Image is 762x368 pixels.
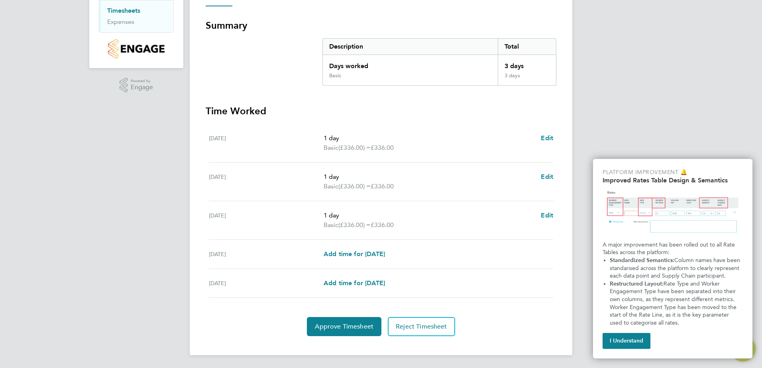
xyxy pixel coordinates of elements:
span: Edit [541,173,553,180]
p: 1 day [324,133,534,143]
img: countryside-properties-logo-retina.png [108,39,164,59]
div: [DATE] [209,278,324,288]
span: £336.00 [371,182,394,190]
span: Approve Timesheet [315,323,373,331]
span: Add time for [DATE] [324,250,385,258]
span: (£336.00) = [338,221,371,229]
div: 3 days [498,72,556,85]
strong: Restructured Layout: [610,280,664,287]
p: 1 day [324,172,534,182]
span: (£336.00) = [338,182,371,190]
a: Timesheets [107,7,140,14]
p: Platform Improvement 🔔 [603,168,743,176]
span: Engage [131,84,153,91]
div: Basic [329,72,341,79]
button: I Understand [603,333,650,349]
h3: Summary [206,19,556,32]
div: Summary [322,38,556,86]
span: Basic [324,220,338,230]
p: A major improvement has been rolled out to all Rate Tables across the platform: [603,241,743,256]
div: [DATE] [209,133,324,153]
div: 3 days [498,55,556,72]
div: Improved Rate Table Semantics [593,159,752,358]
span: (£336.00) = [338,144,371,151]
span: Reject Timesheet [396,323,447,331]
p: 1 day [324,211,534,220]
section: Timesheet [206,19,556,336]
span: Edit [541,134,553,142]
strong: Standardized Semantics: [610,257,674,264]
div: Days worked [323,55,498,72]
h2: Improved Rates Table Design & Semantics [603,176,743,184]
a: Go to home page [99,39,174,59]
h3: Time Worked [206,105,556,117]
span: Basic [324,143,338,153]
div: Total [498,39,556,55]
a: Expenses [107,18,134,25]
img: Updated Rates Table Design & Semantics [603,187,743,238]
span: Rate Type and Worker Engagement Type have been separated into their own columns, as they represen... [610,280,738,326]
span: £336.00 [371,221,394,229]
span: Basic [324,182,338,191]
span: £336.00 [371,144,394,151]
span: Column names have been standarised across the platform to clearly represent each data point and S... [610,257,742,279]
span: Edit [541,211,553,219]
div: [DATE] [209,211,324,230]
div: Description [323,39,498,55]
div: [DATE] [209,249,324,259]
span: Add time for [DATE] [324,279,385,287]
div: [DATE] [209,172,324,191]
span: Powered by [131,78,153,84]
